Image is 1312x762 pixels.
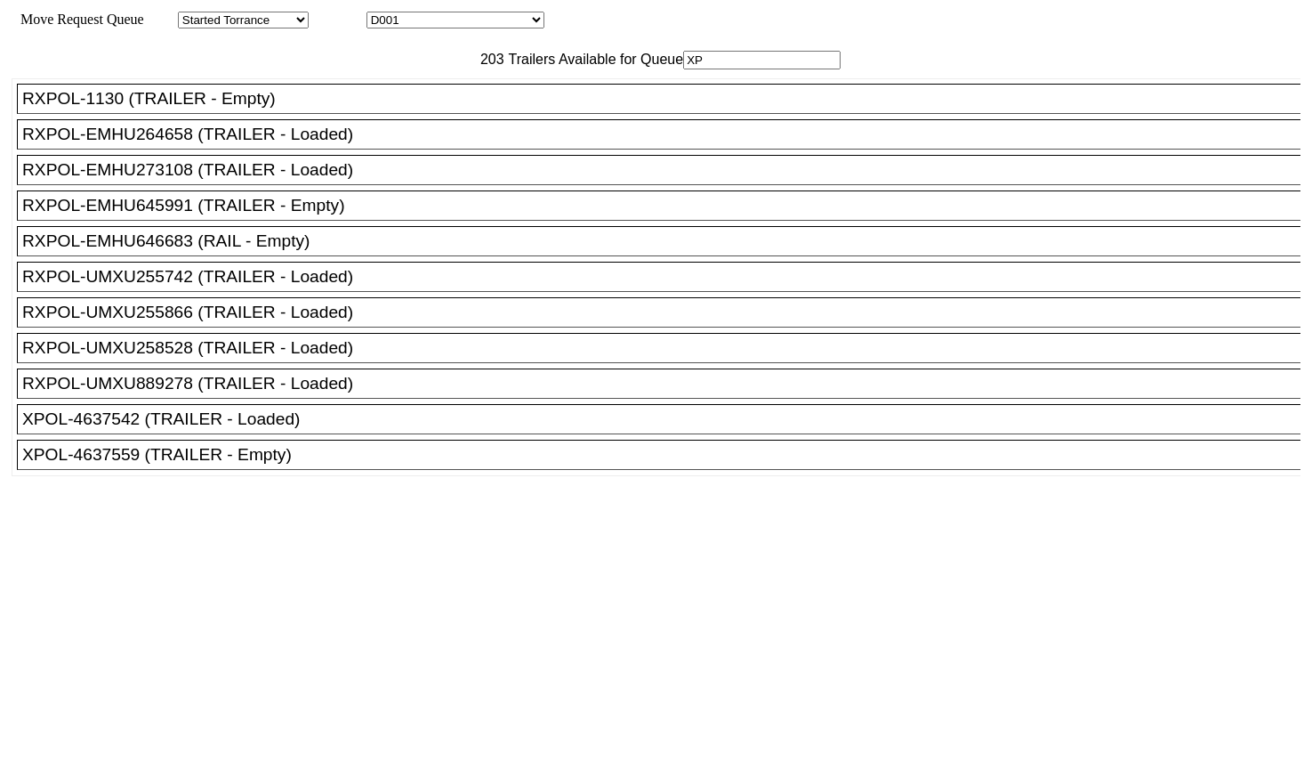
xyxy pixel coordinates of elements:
[312,12,363,27] span: Location
[22,196,1311,215] div: RXPOL-EMHU645991 (TRAILER - Empty)
[22,374,1311,393] div: RXPOL-UMXU889278 (TRAILER - Loaded)
[22,338,1311,358] div: RXPOL-UMXU258528 (TRAILER - Loaded)
[683,51,841,69] input: Filter Available Trailers
[22,303,1311,322] div: RXPOL-UMXU255866 (TRAILER - Loaded)
[471,52,504,67] span: 203
[22,445,1311,465] div: XPOL-4637559 (TRAILER - Empty)
[22,125,1311,144] div: RXPOL-EMHU264658 (TRAILER - Loaded)
[22,160,1311,180] div: RXPOL-EMHU273108 (TRAILER - Loaded)
[22,89,1311,109] div: RXPOL-1130 (TRAILER - Empty)
[22,409,1311,429] div: XPOL-4637542 (TRAILER - Loaded)
[504,52,684,67] span: Trailers Available for Queue
[22,231,1311,251] div: RXPOL-EMHU646683 (RAIL - Empty)
[12,12,144,27] span: Move Request Queue
[147,12,174,27] span: Area
[22,267,1311,287] div: RXPOL-UMXU255742 (TRAILER - Loaded)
